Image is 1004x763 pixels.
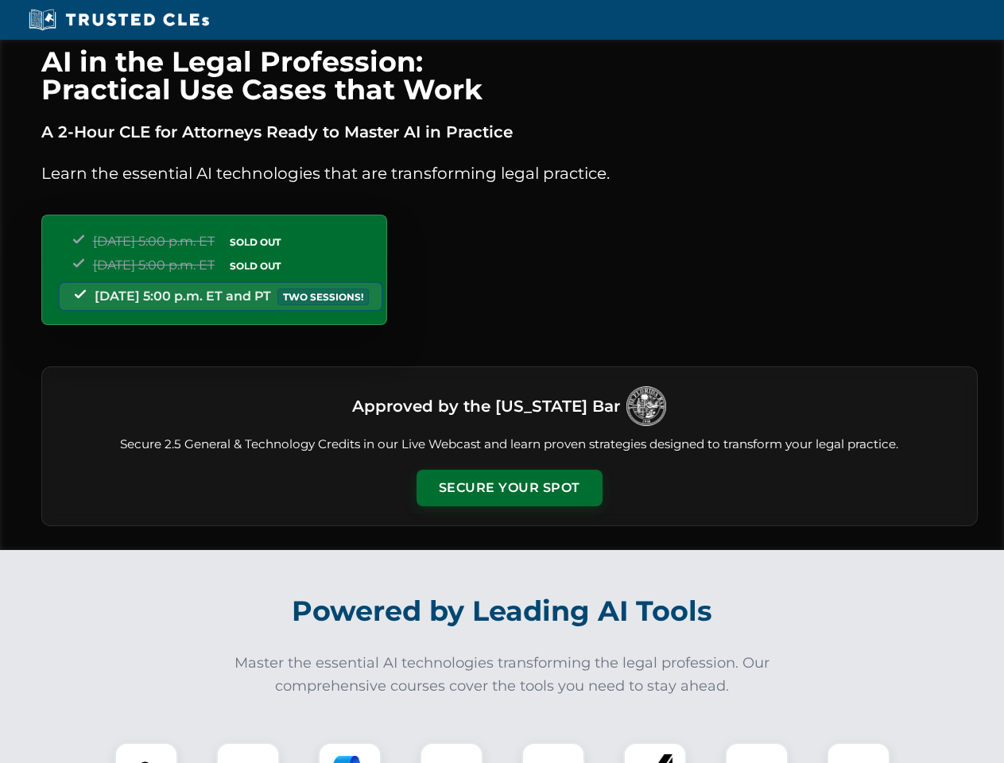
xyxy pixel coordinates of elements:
p: Learn the essential AI technologies that are transforming legal practice. [41,161,978,186]
h2: Powered by Leading AI Tools [62,583,943,639]
span: [DATE] 5:00 p.m. ET [93,234,215,249]
span: [DATE] 5:00 p.m. ET [93,258,215,273]
p: Secure 2.5 General & Technology Credits in our Live Webcast and learn proven strategies designed ... [61,436,958,454]
h1: AI in the Legal Profession: Practical Use Cases that Work [41,48,978,103]
span: SOLD OUT [224,258,286,274]
span: SOLD OUT [224,234,286,250]
h3: Approved by the [US_STATE] Bar [352,392,620,420]
img: Logo [626,386,666,426]
p: Master the essential AI technologies transforming the legal profession. Our comprehensive courses... [224,652,781,698]
img: Trusted CLEs [24,8,214,32]
button: Secure Your Spot [417,470,603,506]
p: A 2-Hour CLE for Attorneys Ready to Master AI in Practice [41,119,978,145]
